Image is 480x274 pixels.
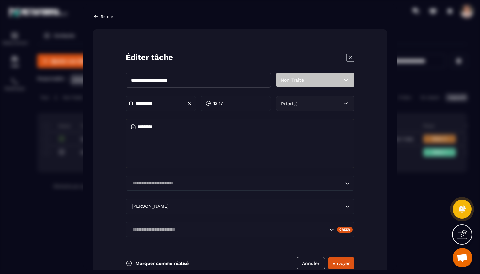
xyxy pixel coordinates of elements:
[213,100,223,107] span: 13:17
[130,226,328,233] input: Search for option
[136,261,189,266] p: Marquer comme réalisé
[281,101,298,106] span: Priorité
[126,199,354,214] div: Search for option
[453,248,472,267] div: Ouvrir le chat
[101,14,113,19] p: Retour
[297,257,325,269] button: Annuler
[130,203,170,210] span: [PERSON_NAME]
[126,176,354,191] div: Search for option
[337,227,353,233] div: Créer
[126,52,173,63] p: Éditer tâche
[281,77,304,83] span: Non Traité
[130,180,344,187] input: Search for option
[328,257,354,269] button: Envoyer
[170,203,344,210] input: Search for option
[126,222,354,237] div: Search for option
